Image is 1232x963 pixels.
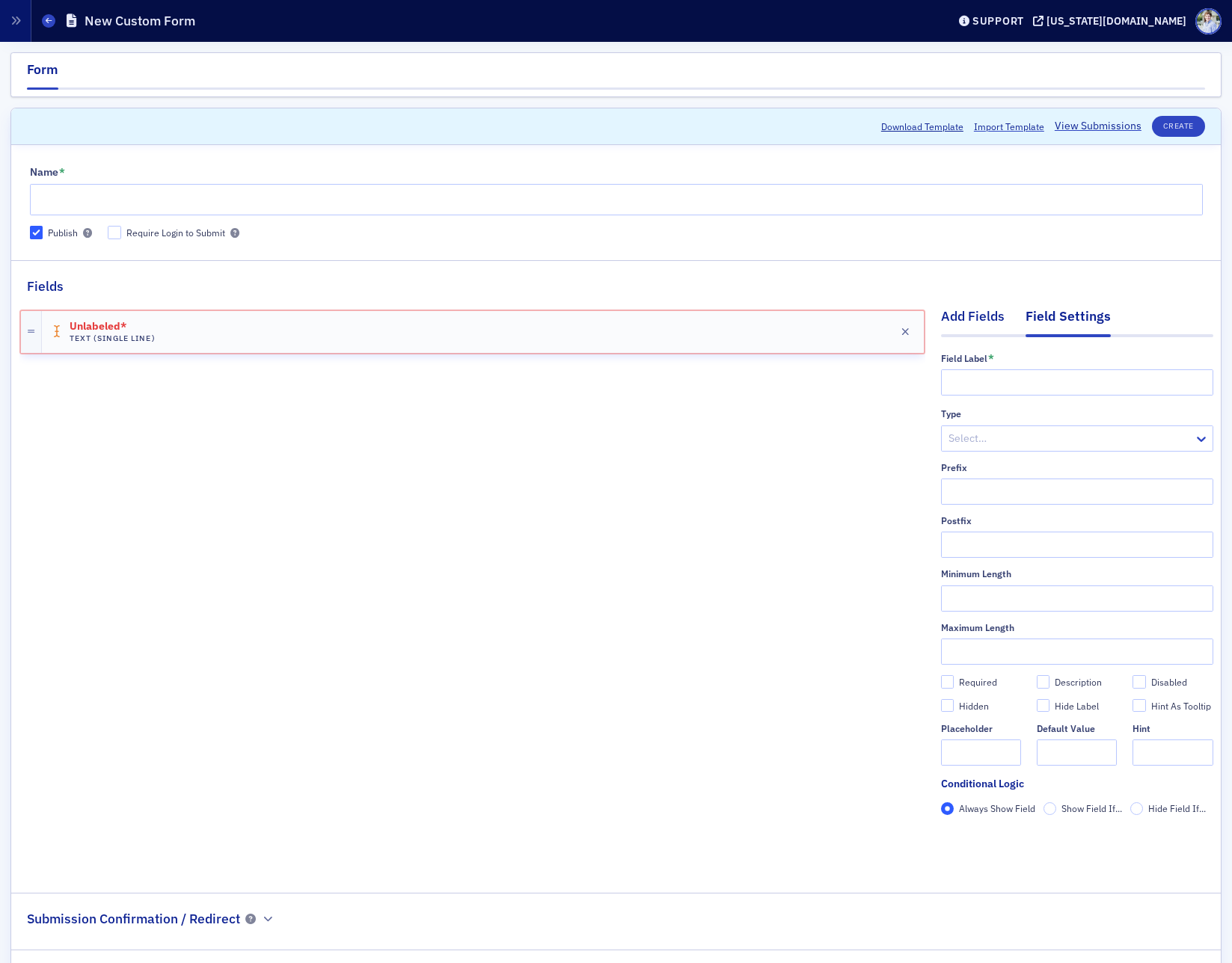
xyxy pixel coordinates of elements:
h1: New Custom Form [85,12,195,30]
div: Add Fields [941,307,1005,334]
div: Minimum Length [941,568,1011,579]
button: Download Template [881,120,963,133]
span: View Submissions [1055,118,1141,134]
input: Publish [30,226,43,239]
input: Required [941,675,954,689]
span: Always Show Field [959,802,1035,814]
span: Import Template [974,120,1044,133]
input: Always Show Field [941,802,954,816]
div: Disabled [1151,676,1187,689]
abbr: This field is required [59,167,65,177]
div: Form [27,60,58,90]
div: Conditional Logic [941,776,1024,792]
h2: Fields [27,277,64,296]
div: Default Value [1037,723,1095,734]
input: Show Field If... [1043,802,1057,816]
input: Description [1037,675,1050,689]
div: [US_STATE][DOMAIN_NAME] [1046,14,1186,28]
div: Support [972,14,1024,28]
div: Hint [1133,723,1150,734]
div: Maximum Length [941,622,1014,633]
div: Hint As Tooltip [1151,700,1211,713]
div: Field Label [941,353,987,364]
div: Type [941,408,961,419]
input: Require Login to Submit [108,226,121,239]
span: Show Field If... [1061,802,1122,814]
span: Unlabeled* [70,321,153,333]
button: Create [1152,116,1205,137]
div: Name [30,166,58,179]
input: Hide Label [1037,699,1050,713]
input: Hide Field If... [1130,802,1144,816]
div: Prefix [941,462,967,473]
div: Description [1055,676,1102,689]
input: Hint As Tooltip [1133,699,1146,713]
input: Hidden [941,699,954,713]
div: Field Settings [1026,307,1111,336]
span: Hide Field If... [1148,802,1206,814]
h4: Text (Single Line) [70,333,156,343]
div: Publish [48,227,78,239]
input: Disabled [1133,675,1146,689]
div: Require Login to Submit [126,227,225,239]
abbr: This field is required [988,353,994,363]
div: Postfix [941,515,972,526]
button: [US_STATE][DOMAIN_NAME] [1033,16,1192,26]
div: Placeholder [941,723,993,734]
div: Hide Label [1055,700,1099,713]
div: Hidden [959,700,989,713]
h2: Submission Confirmation / Redirect [27,909,240,929]
div: Required [959,676,997,689]
span: Profile [1195,8,1222,34]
